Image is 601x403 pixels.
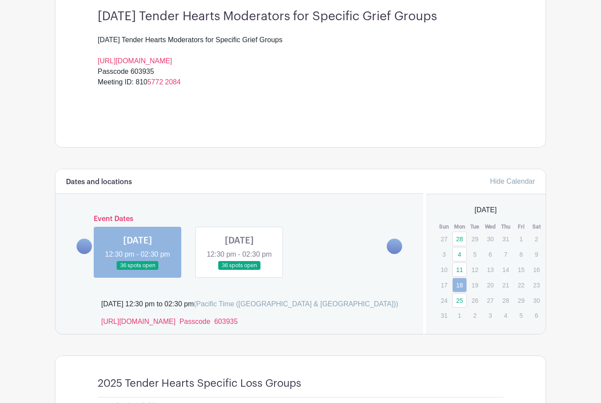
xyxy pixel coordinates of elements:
div: [DATE] 12:30 pm to 02:30 pm [101,299,398,309]
p: 31 [437,309,451,322]
p: 27 [437,232,451,246]
p: 31 [498,232,513,246]
p: 3 [483,309,498,322]
p: 4 [498,309,513,322]
p: 2 [468,309,482,322]
p: 6 [483,247,498,261]
p: 30 [483,232,498,246]
p: 9 [529,247,544,261]
p: 1 [514,232,528,246]
a: 11 [452,262,467,277]
p: 24 [437,294,451,307]
th: Wed [483,222,498,231]
th: Fri [513,222,529,231]
p: 19 [468,278,482,292]
a: Hide Calendar [490,178,535,185]
p: 2 [529,232,544,246]
a: 28 [452,232,467,246]
th: Sat [529,222,544,231]
th: Tue [467,222,483,231]
p: 14 [498,263,513,276]
p: 28 [498,294,513,307]
p: 30 [529,294,544,307]
p: 29 [514,294,528,307]
p: 17 [437,278,451,292]
p: 3 [437,247,451,261]
p: 1 [452,309,467,322]
p: 6 [529,309,544,322]
p: 5 [468,247,482,261]
a: 4 [452,247,467,261]
div: [DATE] Tender Hearts Moderators for Specific Grief Groups Passcode 603935 [98,35,503,77]
span: (Pacific Time ([GEOGRAPHIC_DATA] & [GEOGRAPHIC_DATA])) [194,300,398,308]
p: 5 [514,309,528,322]
p: 8 [514,247,528,261]
h3: [DATE] Tender Hearts Moderators for Specific Grief Groups [98,9,503,24]
p: 22 [514,278,528,292]
span: [DATE] [475,205,497,215]
h4: 2025 Tender Hearts Specific Loss Groups [98,377,301,390]
th: Sun [436,222,452,231]
a: 18 [452,278,467,292]
p: 26 [468,294,482,307]
p: 15 [514,263,528,276]
th: Mon [452,222,467,231]
th: Thu [498,222,513,231]
p: 23 [529,278,544,292]
h6: Event Dates [92,215,387,223]
a: 5772 2084 [147,78,181,86]
p: 10 [437,263,451,276]
p: 16 [529,263,544,276]
a: [URL][DOMAIN_NAME] [98,57,172,65]
p: 27 [483,294,498,307]
a: [URL][DOMAIN_NAME] Passcode 603935 [101,318,238,325]
h6: Dates and locations [66,178,132,186]
div: Meeting ID: 810 [98,77,503,98]
p: 12 [468,263,482,276]
p: 7 [498,247,513,261]
p: 29 [468,232,482,246]
a: 25 [452,293,467,308]
p: 21 [498,278,513,292]
p: 20 [483,278,498,292]
p: 13 [483,263,498,276]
